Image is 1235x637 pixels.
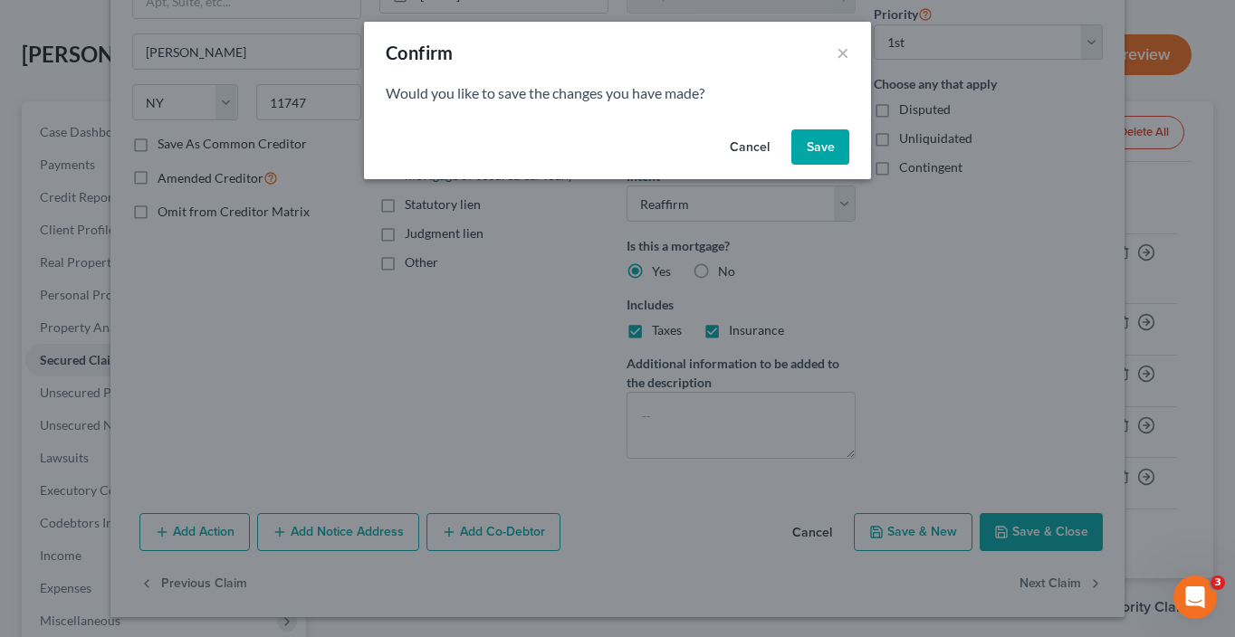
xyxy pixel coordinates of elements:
button: Save [791,129,849,166]
button: × [837,42,849,63]
iframe: Intercom live chat [1173,575,1217,619]
p: Would you like to save the changes you have made? [386,83,849,104]
button: Cancel [715,129,784,166]
div: Confirm [386,40,454,65]
span: 3 [1211,575,1225,590]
